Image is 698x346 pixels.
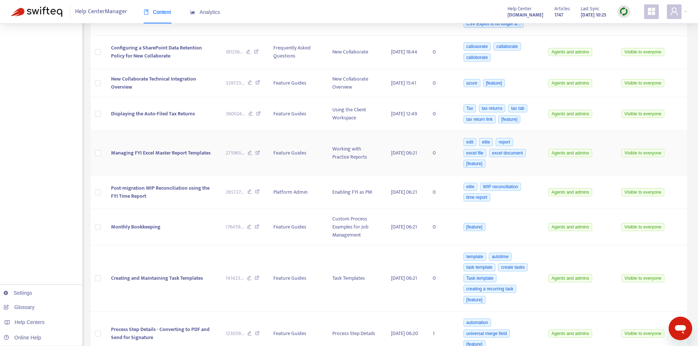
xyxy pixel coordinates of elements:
td: New Collaborate [326,36,385,69]
strong: [DATE] 10:25 [581,11,606,19]
span: area-chart [190,10,195,15]
span: Visible to everyone [621,48,664,56]
td: Using the Client Workspace [326,97,385,131]
span: Help Centers [15,319,45,325]
span: New Collaborate Technical Integration Overview [111,75,196,91]
span: Agents and admins [549,149,592,157]
span: Agents and admins [549,48,592,56]
span: 181256 ... [226,48,243,56]
span: Visible to everyone [621,110,664,118]
td: Feature Guides [267,131,326,176]
span: [DATE] 12:49 [391,109,417,118]
span: [DATE] 06:20 [391,329,418,338]
span: edit [464,138,476,146]
span: autotime [489,253,512,261]
span: Agents and admins [549,330,592,338]
td: Custom Process Examples for Job Management [326,209,385,245]
span: Displaying the Auto-Filed Tax Returns [111,109,195,118]
img: sync.dc5367851b00ba804db3.png [619,7,628,16]
td: 0 [427,69,456,97]
td: Task Templates [326,245,385,312]
span: create tasks [498,263,528,271]
span: Task template [464,274,496,282]
span: Agents and admins [549,110,592,118]
span: Post-migration WIP Reconciliation using the FYI Time Report [111,184,210,200]
span: excel file [464,149,487,157]
span: Agents and admins [549,188,592,196]
span: Last Sync [581,5,599,13]
span: Help Center [507,5,532,13]
a: Glossary [4,304,34,310]
td: Platform Admin [267,175,326,209]
span: Process Step Details - Converting to PDF and Send for Signature [111,325,210,342]
span: [DATE] 06:21 [391,223,417,231]
span: 123059 ... [226,330,244,338]
span: universal merge field [464,330,510,338]
span: template [464,253,486,261]
span: [DATE] 06:21 [391,274,417,282]
span: [DATE] 18:44 [391,48,417,56]
span: book [144,10,149,15]
td: Frequently Asked Questions [267,36,326,69]
span: Visible to everyone [621,274,664,282]
span: 329723 ... [226,79,244,87]
span: Content [144,9,171,15]
td: 0 [427,36,456,69]
span: tax return link [464,115,496,123]
strong: [DOMAIN_NAME] [507,11,543,19]
span: [feature] [464,296,485,304]
td: 0 [427,97,456,131]
td: Working with Practice Reports [326,131,385,176]
span: Configuring a SharePoint Data Retention Policy for New Collaborate [111,44,202,60]
td: Feature Guides [267,69,326,97]
span: elite [464,183,477,191]
span: [feature] [483,79,505,87]
td: Enabling FYI as PM [326,175,385,209]
span: CSV Export is no longer a... [464,20,524,28]
span: 176459 ... [226,223,244,231]
td: Feature Guides [267,209,326,245]
span: Visible to everyone [621,79,664,87]
strong: 1747 [554,11,563,19]
span: azure [464,79,480,87]
span: Agents and admins [549,79,592,87]
td: 0 [427,245,456,312]
span: WIP reconciliation [480,183,521,191]
span: 275965 ... [226,149,244,157]
td: New Collaborate Overview [326,69,385,97]
span: appstore [647,7,656,16]
td: 0 [427,175,456,209]
span: [feature] [464,223,485,231]
span: [feature] [464,160,485,168]
span: Managing FYI Excel Master Report Templates [111,149,211,157]
span: Monthly Bookkeeping [111,223,160,231]
a: Online Help [4,335,41,341]
span: excel document [489,149,526,157]
iframe: Button to launch messaging window [669,317,692,340]
span: calloaorate [464,42,491,51]
span: [DATE] 06:21 [391,188,417,196]
span: Tax [464,104,476,112]
span: 141423 ... [226,274,244,282]
span: Visible to everyone [621,330,664,338]
a: Settings [4,290,32,296]
span: callaborate [494,42,521,51]
span: [DATE] 15:41 [391,79,416,87]
td: 0 [427,209,456,245]
span: tax tab [508,104,527,112]
td: 0 [427,131,456,176]
img: Swifteq [11,7,62,17]
span: Visible to everyone [621,149,664,157]
span: calloborate [464,53,491,62]
td: Feature Guides [267,245,326,312]
span: elite [479,138,493,146]
span: automation [464,319,491,327]
span: Visible to everyone [621,188,664,196]
span: [feature] [498,115,520,123]
span: report [496,138,513,146]
span: Creating and Maintaining Task Templates [111,274,203,282]
span: [DATE] 06:21 [391,149,417,157]
span: user [670,7,679,16]
span: Visible to everyone [621,223,664,231]
span: Help Center Manager [75,5,127,19]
